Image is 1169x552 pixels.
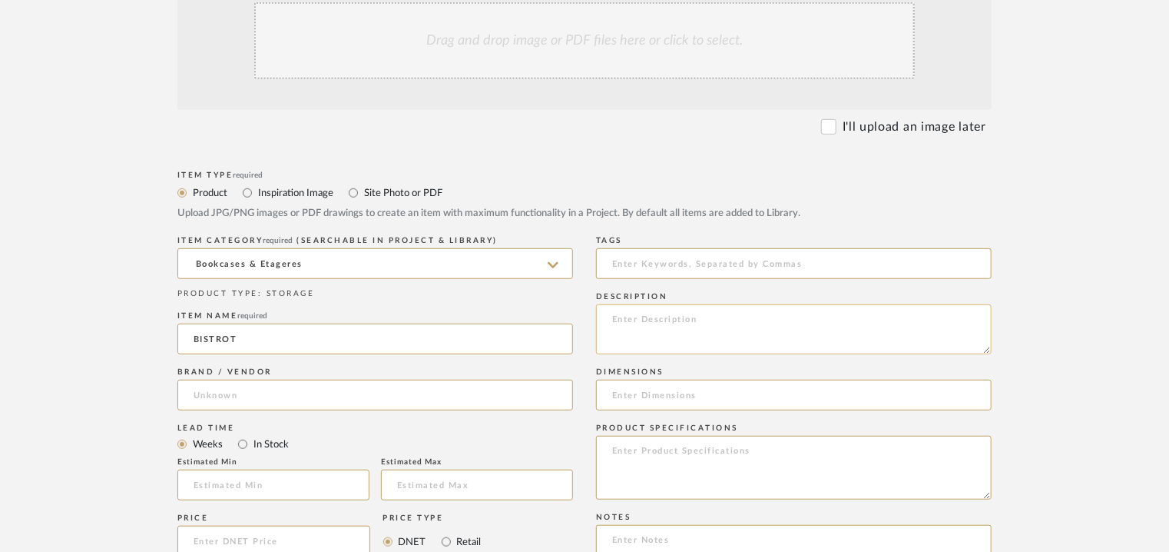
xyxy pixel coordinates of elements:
[596,248,992,279] input: Enter Keywords, Separated by Commas
[596,380,992,411] input: Enter Dimensions
[177,236,573,245] div: ITEM CATEGORY
[177,434,573,454] mat-radio-group: Select item type
[177,470,369,500] input: Estimated Min
[177,248,573,279] input: Type a category to search and select
[177,380,573,411] input: Unknown
[297,237,498,244] span: (Searchable in Project & Library)
[252,436,289,453] label: In Stock
[263,237,293,244] span: required
[596,424,992,433] div: Product Specifications
[455,534,482,550] label: Retail
[238,312,268,320] span: required
[596,367,992,377] div: Dimensions
[177,288,573,300] div: PRODUCT TYPE
[177,311,573,321] div: Item name
[258,290,315,298] span: : STORAGE
[177,514,370,523] div: Price
[177,424,573,433] div: Lead Time
[596,236,992,245] div: Tags
[596,513,992,522] div: Notes
[177,457,369,467] div: Estimated Min
[177,324,573,354] input: Enter Name
[381,470,573,500] input: Estimated Max
[383,514,482,523] div: Price Type
[177,206,992,221] div: Upload JPG/PNG images or PDF drawings to create an item with maximum functionality in a Project. ...
[843,118,986,136] label: I'll upload an image later
[191,185,227,201] label: Product
[257,185,333,201] label: Inspiration Image
[363,185,442,201] label: Site Photo or PDF
[191,436,223,453] label: Weeks
[596,292,992,301] div: Description
[233,171,263,179] span: required
[177,183,992,202] mat-radio-group: Select item type
[177,171,992,180] div: Item Type
[397,534,426,550] label: DNET
[177,367,573,377] div: Brand / Vendor
[381,457,573,467] div: Estimated Max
